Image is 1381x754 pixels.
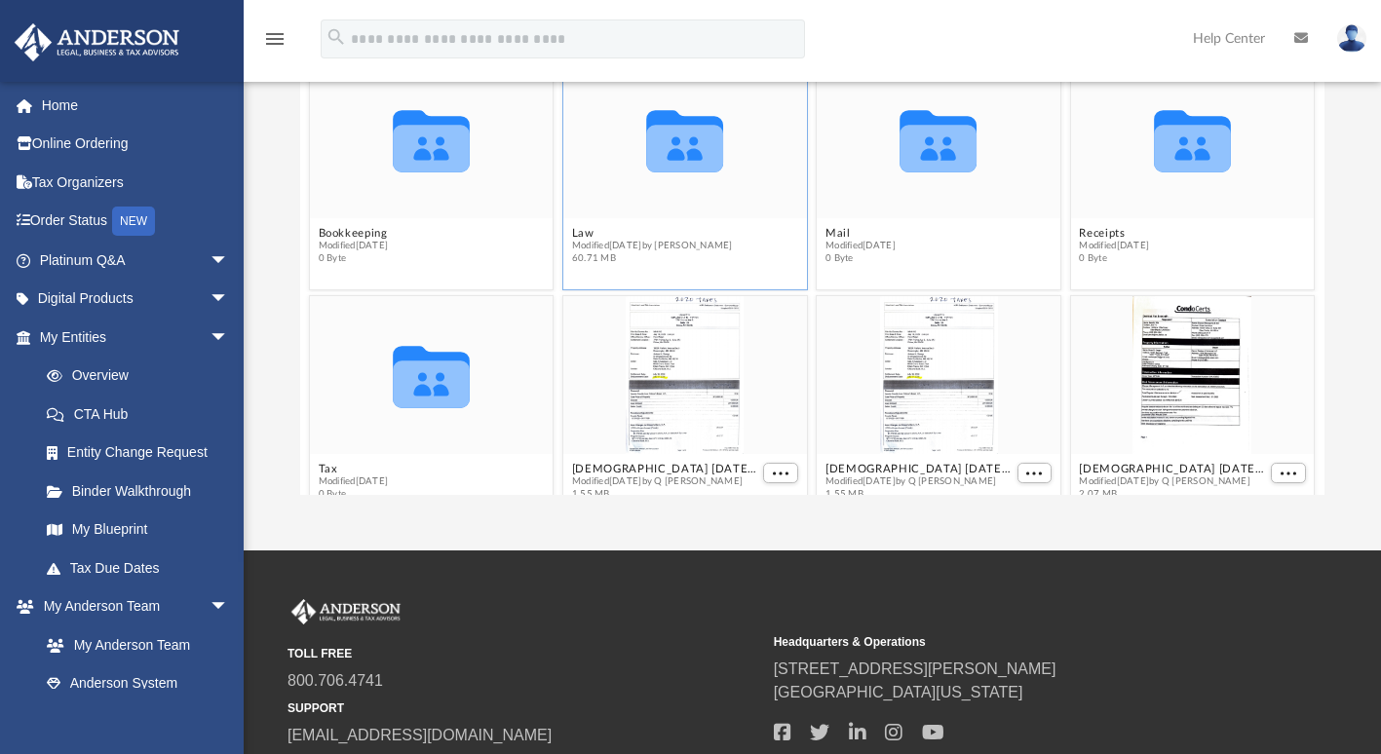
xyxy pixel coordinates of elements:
a: [STREET_ADDRESS][PERSON_NAME] [774,660,1056,677]
span: 1.55 MB [572,489,759,502]
span: arrow_drop_down [210,241,249,281]
a: Online Ordering [14,125,258,164]
span: 1.55 MB [825,489,1013,502]
span: 0 Byte [1080,253,1150,266]
small: TOLL FREE [288,645,760,662]
a: Order StatusNEW [14,202,258,242]
img: Anderson Advisors Platinum Portal [288,599,404,624]
button: Bookkeeping [319,227,389,240]
button: More options [764,463,799,483]
a: Anderson System [27,664,249,703]
small: Headquarters & Operations [774,633,1247,651]
a: menu [263,37,287,51]
button: [DEMOGRAPHIC_DATA] [DATE] (1) (1).pdf [572,463,759,475]
span: 60.71 MB [572,253,733,266]
a: Entity Change Request [27,434,258,472]
a: [GEOGRAPHIC_DATA][US_STATE] [774,684,1023,700]
a: Digital Productsarrow_drop_down [14,280,258,319]
button: Tax [319,463,389,475]
span: Modified [DATE] [1080,240,1150,252]
a: Binder Walkthrough [27,471,258,510]
a: 800.706.4741 [288,672,383,689]
img: Anderson Advisors Platinum Portal [9,23,185,61]
button: More options [1017,463,1053,483]
span: arrow_drop_down [210,280,249,320]
button: [DEMOGRAPHIC_DATA] [DATE] (1).pdf [825,463,1013,475]
a: Home [14,86,258,125]
button: Law [572,227,733,240]
span: Modified [DATE] [319,475,389,488]
span: Modified [DATE] [319,240,389,252]
div: grid [300,53,1323,496]
a: [EMAIL_ADDRESS][DOMAIN_NAME] [288,727,552,743]
span: 0 Byte [825,253,896,266]
span: arrow_drop_down [210,318,249,358]
span: Modified [DATE] by Q [PERSON_NAME] [1080,475,1267,488]
a: My Blueprint [27,510,249,549]
a: CTA Hub [27,395,258,434]
span: 0 Byte [319,489,389,502]
span: Modified [DATE] [825,240,896,252]
button: Mail [825,227,896,240]
button: Receipts [1080,227,1150,240]
img: User Pic [1337,24,1366,53]
a: My Entitiesarrow_drop_down [14,318,258,357]
span: 2.07 MB [1080,489,1267,502]
i: search [326,26,347,48]
a: Tax Due Dates [27,548,258,587]
span: Modified [DATE] by Q [PERSON_NAME] [572,475,759,488]
small: SUPPORT [288,699,760,717]
button: More options [1271,463,1306,483]
div: NEW [112,207,155,236]
span: arrow_drop_down [210,587,249,627]
a: Tax Organizers [14,163,258,202]
a: My Anderson Teamarrow_drop_down [14,587,249,626]
span: Modified [DATE] by [PERSON_NAME] [572,240,733,252]
span: Modified [DATE] by Q [PERSON_NAME] [825,475,1013,488]
span: 0 Byte [319,253,389,266]
a: My Anderson Team [27,625,239,664]
a: Platinum Q&Aarrow_drop_down [14,241,258,280]
i: menu [263,27,287,51]
button: [DEMOGRAPHIC_DATA] [DATE] (2) (1).pdf [1080,463,1267,475]
a: Overview [27,357,258,396]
